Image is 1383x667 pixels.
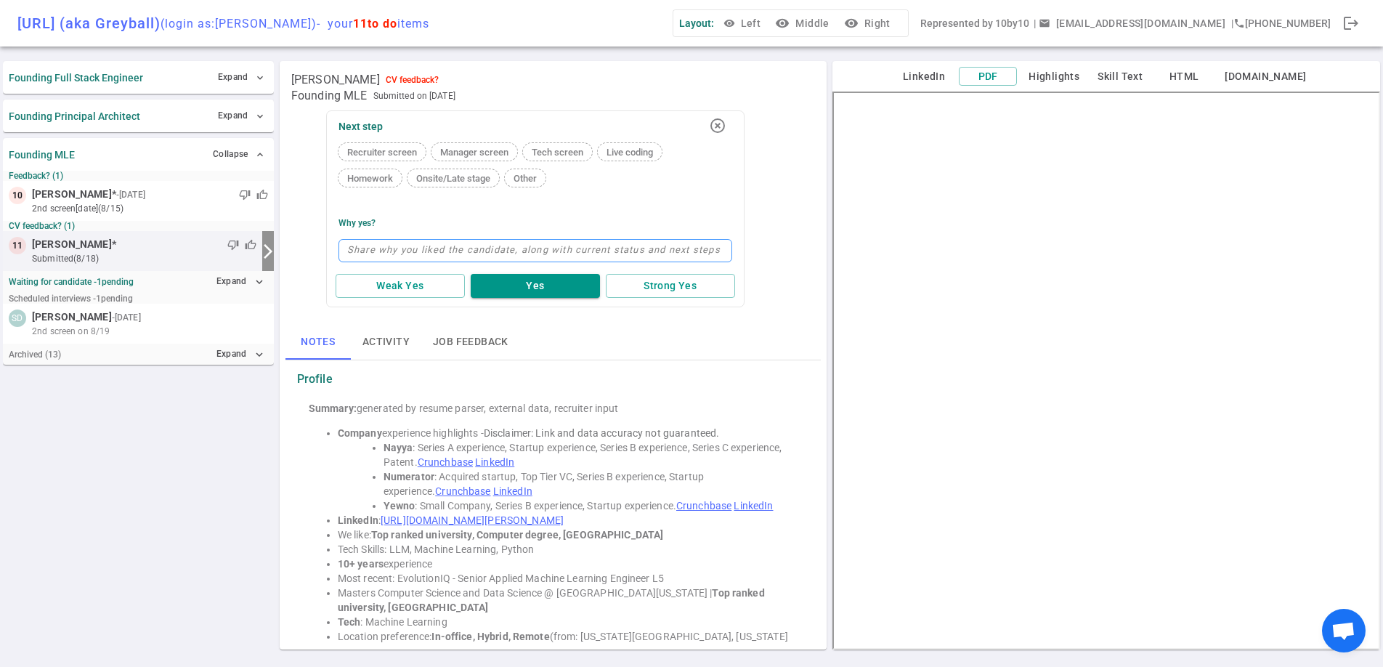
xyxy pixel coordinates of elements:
iframe: candidate_document_preview__iframe [832,92,1380,650]
small: Scheduled interviews - 1 pending [9,294,133,304]
button: LinkedIn [895,68,953,86]
div: 11 [9,237,26,254]
span: visibility [723,17,735,29]
small: CV feedback? (1) [9,221,268,231]
a: LinkedIn [734,500,773,512]
small: 2nd Screen [DATE] (8/15) [32,202,268,215]
i: highlight_off [709,117,726,134]
strong: Tech [338,616,361,628]
span: Onsite/Late stage [410,173,496,184]
span: Submitted on [DATE] [373,89,455,103]
button: Expand [214,105,268,126]
div: [URL] (aka Greyball) [17,15,429,32]
span: expand_more [254,110,266,122]
button: Expand [214,67,268,88]
span: thumb_down [227,239,239,251]
strong: LinkedIn [338,514,378,526]
button: Open a message box [1036,10,1231,37]
strong: Nayya [384,442,413,453]
button: Job feedback [421,325,520,360]
small: Feedback? (1) [9,171,268,181]
button: Highlights [1023,68,1085,86]
button: visibilityRight [841,10,896,37]
li: experience highlights - [338,426,798,440]
small: submitted (8/18) [32,252,256,265]
a: [URL][DOMAIN_NAME][PERSON_NAME] [381,514,564,526]
a: Crunchbase [418,456,473,468]
li: : Machine Learning [338,615,798,629]
li: Masters Computer Science and Data Science @ [GEOGRAPHIC_DATA][US_STATE] | [338,586,798,615]
button: PDF [959,67,1017,86]
li: : Small Company, Series B experience, Startup experience. [384,498,798,513]
div: 10 [9,187,26,204]
button: visibilityMiddle [772,10,835,37]
div: generated by resume parser, external data, recruiter input [309,401,798,416]
span: Manager screen [434,147,514,158]
span: [PERSON_NAME] [291,73,380,87]
strong: Summary: [309,403,357,414]
strong: 10+ years [338,558,384,570]
span: Live coding [601,147,659,158]
div: CV feedback? [386,75,439,85]
strong: Company [338,427,382,439]
i: arrow_forward_ios [259,243,277,260]
span: Homework [341,173,399,184]
small: Archived ( 13 ) [9,349,61,360]
li: : [338,513,798,527]
strong: Yewno [384,500,415,512]
span: [PERSON_NAME] [32,187,112,202]
span: thumb_down [239,189,251,201]
li: We like: [338,527,798,542]
strong: Founding Full Stack Engineer [9,72,143,84]
span: Founding MLE [291,89,368,103]
span: Next step [338,121,383,132]
small: - [DATE] [112,311,141,324]
span: Layout: [679,17,714,29]
a: Crunchbase [435,485,490,497]
button: [DOMAIN_NAME] [1219,68,1312,86]
i: expand_more [253,275,266,288]
li: Most recent: EvolutionIQ - Senior Applied Machine Learning Engineer L5 [338,571,798,586]
strong: Top ranked university, Computer degree, [GEOGRAPHIC_DATA] [371,529,664,541]
button: Notes [285,325,351,360]
span: 2nd screen on 8/19 [32,325,110,338]
strong: Profile [297,372,333,387]
button: Strong Yes [606,274,735,298]
i: visibility [775,16,790,31]
li: experience [338,557,798,571]
span: Tech screen [526,147,589,158]
a: LinkedIn [493,485,532,497]
span: thumb_up [256,189,268,201]
span: [PERSON_NAME] [32,310,112,325]
button: Skill Text [1091,68,1149,86]
button: Left [720,10,766,37]
strong: In-office, Hybrid, Remote [431,631,549,642]
div: basic tabs example [285,325,822,360]
div: SD [9,310,26,327]
div: Why Yes? [338,218,376,228]
a: LinkedIn [475,456,514,468]
li: : Series A experience, Startup experience, Series B experience, Series C experience, Patent. [384,440,798,469]
a: Crunchbase [676,500,731,512]
button: Expandexpand_more [213,271,268,292]
i: visibility [844,16,859,31]
span: expand_more [254,72,266,84]
span: logout [1342,15,1360,32]
div: Represented by 10by10 | | [PHONE_NUMBER] [920,10,1331,37]
strong: Founding MLE [9,149,75,161]
span: [PERSON_NAME] [32,237,112,252]
strong: Waiting for candidate - 1 pending [9,277,134,287]
span: Disclaimer: Link and data accuracy not guaranteed. [484,427,720,439]
button: highlight_off [703,111,732,140]
button: Collapse [209,144,268,165]
span: thumb_up [245,239,256,251]
a: Open chat [1322,609,1366,652]
button: HTML [1155,68,1213,86]
span: - your items [317,17,429,31]
span: Recruiter screen [341,147,423,158]
span: 11 to do [353,17,397,31]
span: expand_less [254,149,266,161]
i: expand_more [253,348,266,361]
strong: Founding Principal Architect [9,110,140,122]
span: (login as: [PERSON_NAME] ) [161,17,317,31]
